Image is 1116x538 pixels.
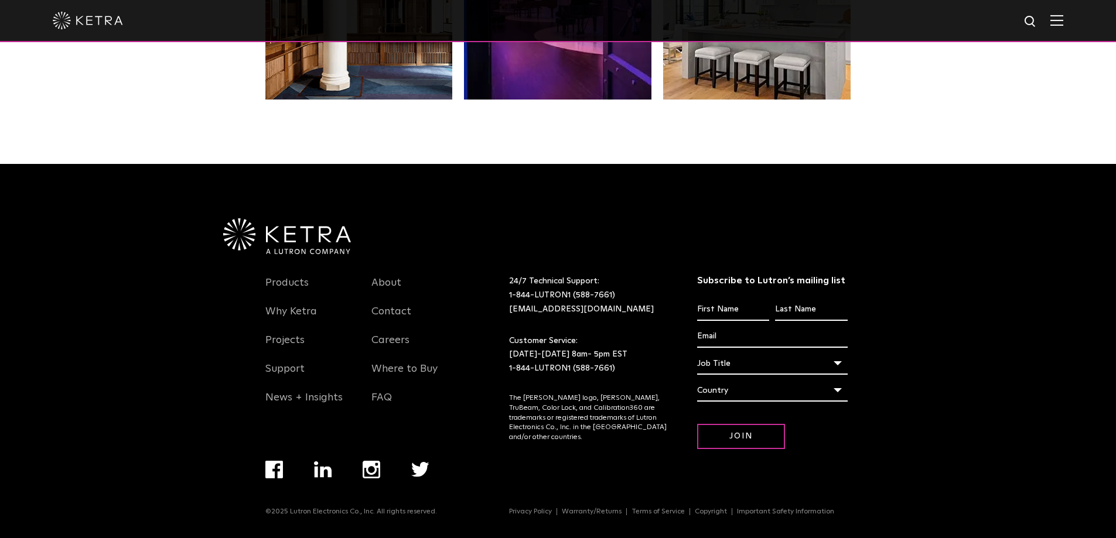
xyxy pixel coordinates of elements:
[371,391,392,418] a: FAQ
[509,393,668,443] p: The [PERSON_NAME] logo, [PERSON_NAME], TruBeam, Color Lock, and Calibration360 are trademarks or ...
[53,12,123,29] img: ketra-logo-2019-white
[363,461,380,478] img: instagram
[411,462,429,477] img: twitter
[371,334,409,361] a: Careers
[697,379,848,402] div: Country
[697,352,848,375] div: Job Title
[371,275,460,418] div: Navigation Menu
[557,508,627,515] a: Warranty/Returns
[509,334,668,376] p: Customer Service: [DATE]-[DATE] 8am- 5pm EST
[371,276,401,303] a: About
[265,362,305,389] a: Support
[265,461,460,508] div: Navigation Menu
[509,275,668,316] p: 24/7 Technical Support:
[265,276,309,303] a: Products
[265,275,354,418] div: Navigation Menu
[690,508,732,515] a: Copyright
[223,218,351,255] img: Ketra-aLutronCo_White_RGB
[265,334,305,361] a: Projects
[314,461,332,478] img: linkedin
[697,424,785,449] input: Join
[371,362,438,389] a: Where to Buy
[697,275,848,287] h3: Subscribe to Lutron’s mailing list
[732,508,839,515] a: Important Safety Information
[504,508,557,515] a: Privacy Policy
[265,508,437,516] p: ©2025 Lutron Electronics Co., Inc. All rights reserved.
[509,291,615,299] a: 1-844-LUTRON1 (588-7661)
[697,325,848,348] input: Email
[509,364,615,372] a: 1-844-LUTRON1 (588-7661)
[697,299,769,321] input: First Name
[265,461,283,478] img: facebook
[371,305,411,332] a: Contact
[627,508,690,515] a: Terms of Service
[265,391,343,418] a: News + Insights
[509,508,851,516] div: Navigation Menu
[775,299,847,321] input: Last Name
[509,305,654,313] a: [EMAIL_ADDRESS][DOMAIN_NAME]
[265,305,317,332] a: Why Ketra
[1023,15,1038,29] img: search icon
[1050,15,1063,26] img: Hamburger%20Nav.svg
